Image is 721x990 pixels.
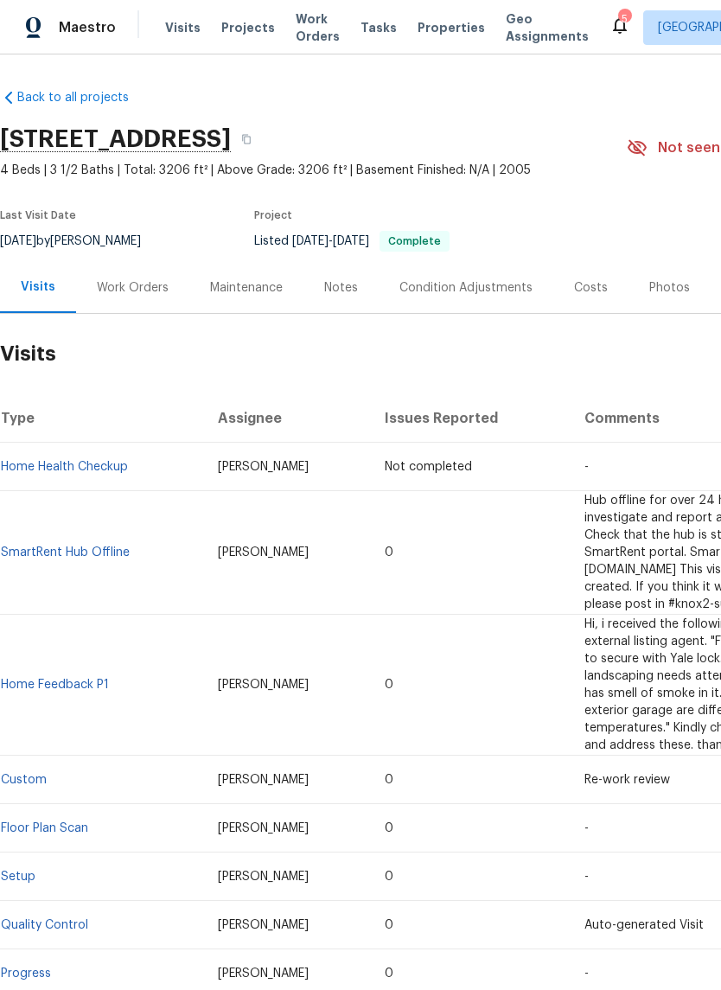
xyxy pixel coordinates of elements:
span: 0 [385,679,393,691]
div: Work Orders [97,279,169,297]
div: 5 [618,10,630,28]
span: - [584,822,589,834]
span: [PERSON_NAME] [218,679,309,691]
span: 0 [385,968,393,980]
div: Visits [21,278,55,296]
a: Custom [1,774,47,786]
span: [PERSON_NAME] [218,968,309,980]
th: Issues Reported [371,394,570,443]
div: Costs [574,279,608,297]
span: Geo Assignments [506,10,589,45]
a: Home Feedback P1 [1,679,109,691]
span: Projects [221,19,275,36]
span: Project [254,210,292,220]
span: [PERSON_NAME] [218,822,309,834]
span: Listed [254,235,450,247]
a: Floor Plan Scan [1,822,88,834]
div: Condition Adjustments [399,279,533,297]
a: Progress [1,968,51,980]
span: Re-work review [584,774,670,786]
div: Photos [649,279,690,297]
span: [PERSON_NAME] [218,919,309,931]
span: Properties [418,19,485,36]
span: Tasks [360,22,397,34]
span: - [584,871,589,883]
span: Maestro [59,19,116,36]
span: [DATE] [292,235,329,247]
span: - [292,235,369,247]
span: 0 [385,546,393,559]
a: Quality Control [1,919,88,931]
span: - [584,461,589,473]
span: 0 [385,822,393,834]
button: Copy Address [231,124,262,155]
span: 0 [385,919,393,931]
span: [PERSON_NAME] [218,546,309,559]
span: Not completed [385,461,472,473]
span: 0 [385,774,393,786]
span: Visits [165,19,201,36]
a: Setup [1,871,35,883]
span: Auto-generated Visit [584,919,704,931]
span: [PERSON_NAME] [218,461,309,473]
span: Complete [381,236,448,246]
div: Maintenance [210,279,283,297]
span: [PERSON_NAME] [218,871,309,883]
span: [DATE] [333,235,369,247]
span: [PERSON_NAME] [218,774,309,786]
a: SmartRent Hub Offline [1,546,130,559]
span: - [584,968,589,980]
div: Notes [324,279,358,297]
a: Home Health Checkup [1,461,128,473]
span: 0 [385,871,393,883]
th: Assignee [204,394,372,443]
span: Work Orders [296,10,340,45]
